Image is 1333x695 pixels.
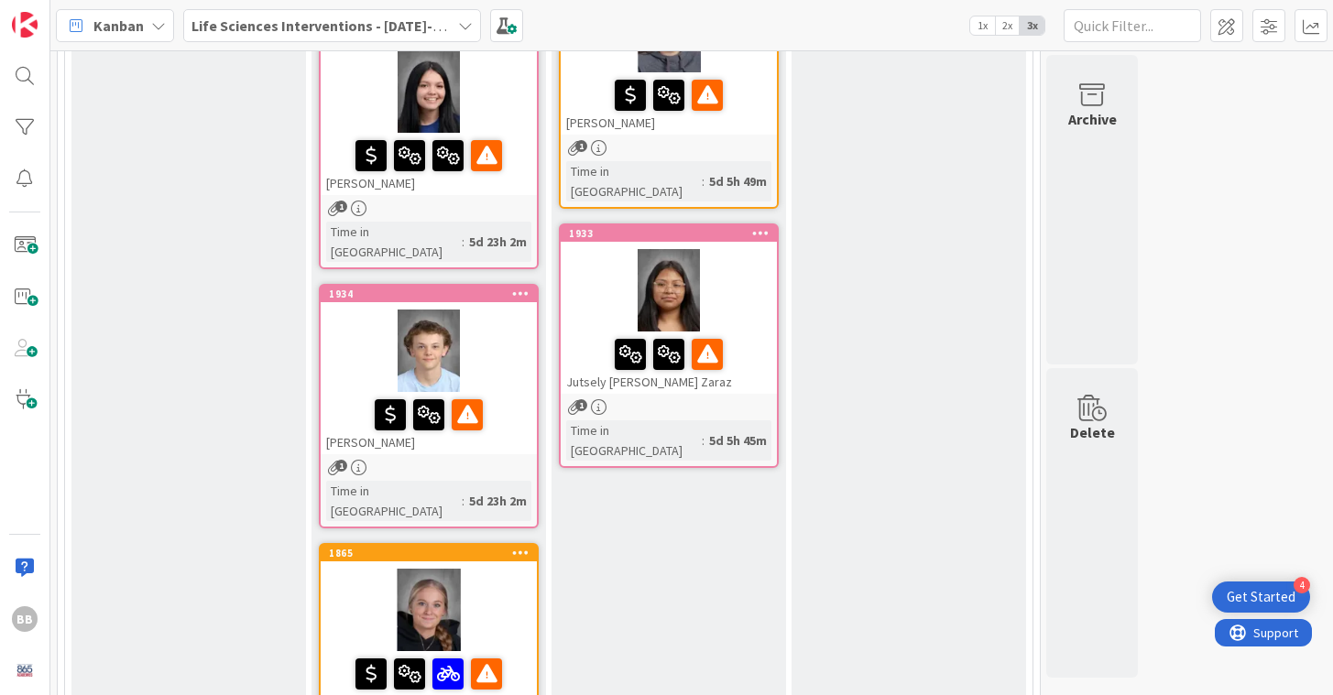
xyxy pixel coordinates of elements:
[1294,577,1310,593] div: 4
[335,201,347,212] span: 1
[1068,108,1117,130] div: Archive
[329,288,537,300] div: 1934
[321,392,537,454] div: [PERSON_NAME]
[702,171,705,191] span: :
[970,16,995,35] span: 1x
[462,491,464,511] span: :
[321,27,537,195] div: [PERSON_NAME]
[464,232,531,252] div: 5d 23h 2m
[326,222,462,262] div: Time in [GEOGRAPHIC_DATA]
[566,420,702,461] div: Time in [GEOGRAPHIC_DATA]
[319,284,539,528] a: 1934[PERSON_NAME]Time in [GEOGRAPHIC_DATA]:5d 23h 2m
[995,16,1020,35] span: 2x
[561,225,777,242] div: 1933
[702,430,705,451] span: :
[321,545,537,561] div: 1865
[569,227,777,240] div: 1933
[561,72,777,135] div: [PERSON_NAME]
[705,171,771,191] div: 5d 5h 49m
[561,225,777,394] div: 1933Jutsely [PERSON_NAME] Zaraz
[1020,16,1044,35] span: 3x
[321,286,537,302] div: 1934
[319,25,539,269] a: [PERSON_NAME]Time in [GEOGRAPHIC_DATA]:5d 23h 2m
[38,3,83,25] span: Support
[1064,9,1201,42] input: Quick Filter...
[12,657,38,683] img: avatar
[326,481,462,521] div: Time in [GEOGRAPHIC_DATA]
[335,460,347,472] span: 1
[462,232,464,252] span: :
[321,133,537,195] div: [PERSON_NAME]
[464,491,531,511] div: 5d 23h 2m
[93,15,144,37] span: Kanban
[705,430,771,451] div: 5d 5h 45m
[191,16,475,35] b: Life Sciences Interventions - [DATE]-[DATE]
[12,606,38,632] div: BB
[575,140,587,152] span: 1
[561,331,777,394] div: Jutsely [PERSON_NAME] Zaraz
[1212,581,1310,613] div: Open Get Started checklist, remaining modules: 4
[321,286,537,454] div: 1934[PERSON_NAME]
[1070,421,1115,443] div: Delete
[559,223,779,468] a: 1933Jutsely [PERSON_NAME] ZarazTime in [GEOGRAPHIC_DATA]:5d 5h 45m
[575,399,587,411] span: 1
[12,12,38,38] img: Visit kanbanzone.com
[566,161,702,201] div: Time in [GEOGRAPHIC_DATA]
[329,547,537,559] div: 1865
[1227,588,1295,606] div: Get Started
